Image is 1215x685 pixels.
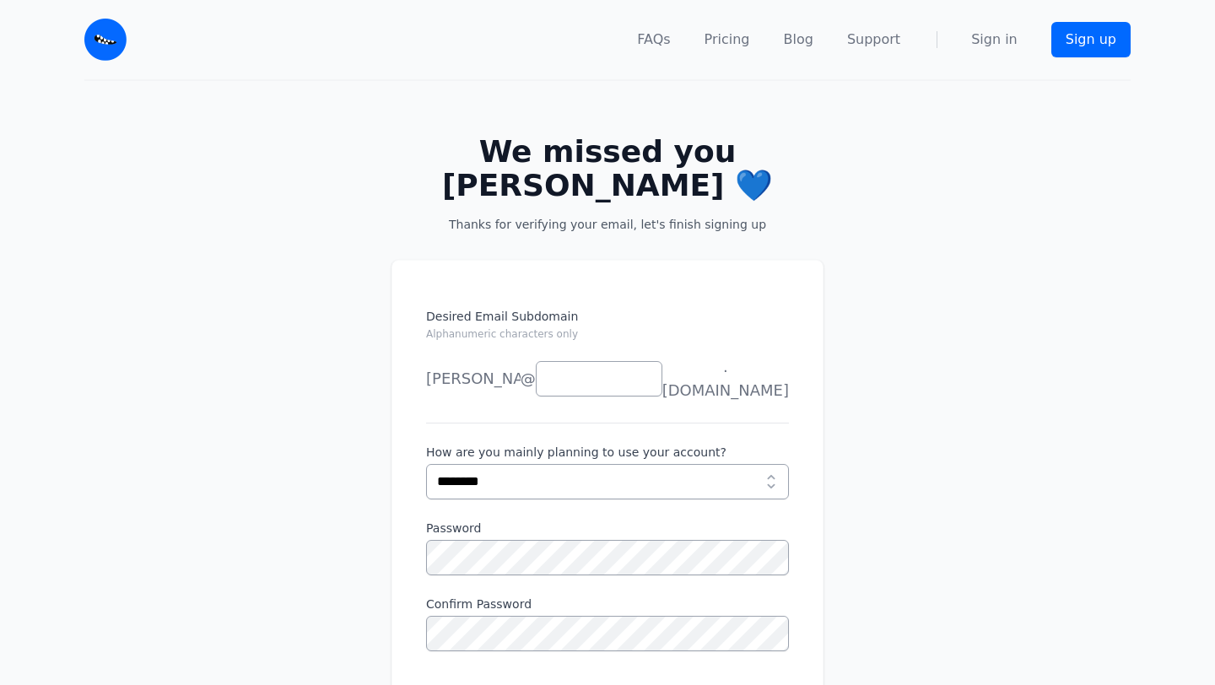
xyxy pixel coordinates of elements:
img: Email Monster [84,19,127,61]
label: Desired Email Subdomain [426,308,789,352]
span: @ [521,367,536,391]
small: Alphanumeric characters only [426,328,578,340]
a: Support [847,30,900,50]
a: Sign in [971,30,1018,50]
li: [PERSON_NAME] [426,362,519,396]
label: Confirm Password [426,596,789,612]
h2: We missed you [PERSON_NAME] 💙 [418,135,796,202]
a: Blog [784,30,813,50]
a: Pricing [705,30,750,50]
a: Sign up [1051,22,1131,57]
a: FAQs [637,30,670,50]
p: Thanks for verifying your email, let's finish signing up [418,216,796,233]
label: Password [426,520,789,537]
span: .[DOMAIN_NAME] [662,355,789,402]
label: How are you mainly planning to use your account? [426,444,789,461]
